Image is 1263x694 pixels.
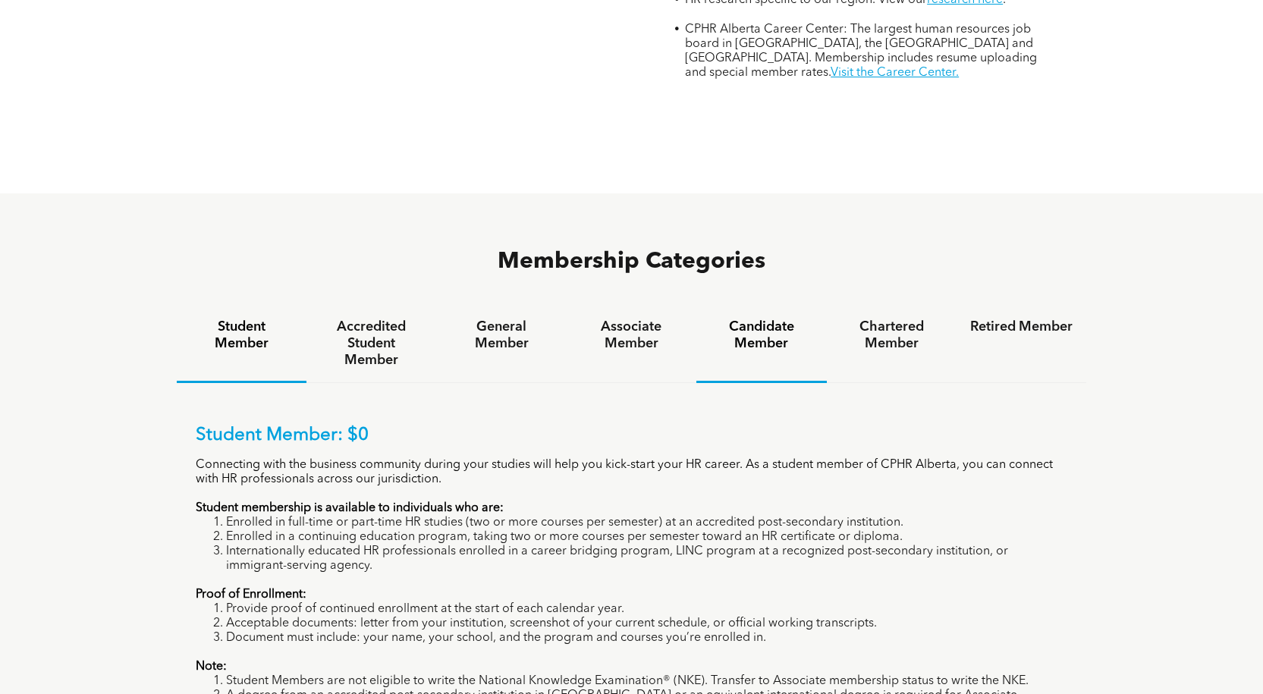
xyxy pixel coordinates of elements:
h4: Student Member [190,319,293,352]
strong: Note: [196,661,227,673]
p: Connecting with the business community during your studies will help you kick-start your HR caree... [196,458,1068,487]
li: Enrolled in a continuing education program, taking two or more courses per semester toward an HR ... [226,530,1068,545]
h4: Retired Member [970,319,1073,335]
h4: General Member [450,319,552,352]
span: CPHR Alberta Career Center: The largest human resources job board in [GEOGRAPHIC_DATA], the [GEOG... [685,24,1037,79]
span: Membership Categories [498,250,765,273]
strong: Student membership is available to individuals who are: [196,502,504,514]
li: Enrolled in full-time or part-time HR studies (two or more courses per semester) at an accredited... [226,516,1068,530]
li: Document must include: your name, your school, and the program and courses you’re enrolled in. [226,631,1068,645]
h4: Accredited Student Member [320,319,423,369]
h4: Chartered Member [840,319,943,352]
a: Visit the Career Center. [831,67,959,79]
li: Provide proof of continued enrollment at the start of each calendar year. [226,602,1068,617]
strong: Proof of Enrollment: [196,589,306,601]
li: Acceptable documents: letter from your institution, screenshot of your current schedule, or offic... [226,617,1068,631]
p: Student Member: $0 [196,425,1068,447]
h4: Associate Member [580,319,683,352]
li: Student Members are not eligible to write the National Knowledge Examination® (NKE). Transfer to ... [226,674,1068,689]
h4: Candidate Member [710,319,812,352]
li: Internationally educated HR professionals enrolled in a career bridging program, LINC program at ... [226,545,1068,573]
